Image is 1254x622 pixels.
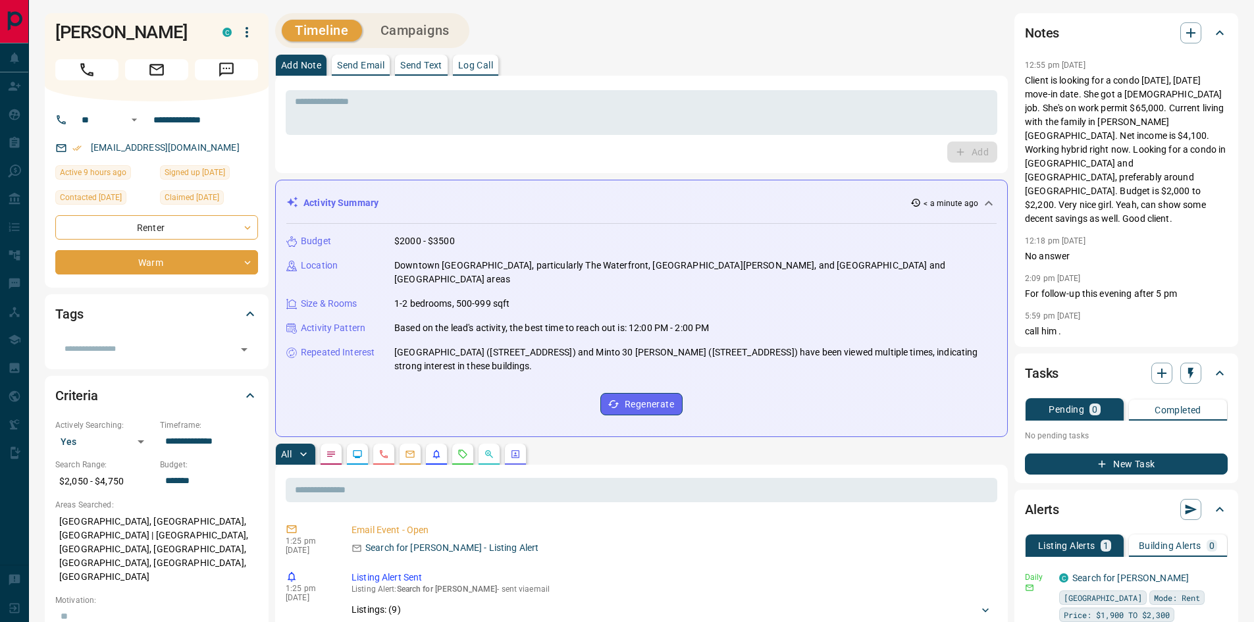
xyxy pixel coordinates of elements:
span: Signed up [DATE] [165,166,225,179]
button: Open [235,340,253,359]
svg: Requests [457,449,468,459]
p: Budget: [160,459,258,471]
div: Criteria [55,380,258,411]
svg: Listing Alerts [431,449,442,459]
p: Activity Summary [303,196,379,210]
svg: Lead Browsing Activity [352,449,363,459]
p: 1:25 pm [286,584,332,593]
div: Sun Aug 17 2025 [55,165,153,184]
p: Actively Searching: [55,419,153,431]
h2: Alerts [1025,499,1059,520]
button: Timeline [282,20,362,41]
div: Renter [55,215,258,240]
div: condos.ca [222,28,232,37]
div: Warm [55,250,258,274]
p: 1 [1103,541,1109,550]
svg: Email Verified [72,143,82,153]
p: Completed [1155,405,1201,415]
svg: Emails [405,449,415,459]
span: Search for [PERSON_NAME] [397,584,498,594]
p: 12:18 pm [DATE] [1025,236,1085,246]
p: Timeframe: [160,419,258,431]
p: 5:59 pm [DATE] [1025,311,1081,321]
p: $2000 - $3500 [394,234,455,248]
span: Price: $1,900 TO $2,300 [1064,608,1170,621]
p: 2:09 pm [DATE] [1025,274,1081,283]
p: Downtown [GEOGRAPHIC_DATA], particularly The Waterfront, [GEOGRAPHIC_DATA][PERSON_NAME], and [GEO... [394,259,997,286]
h2: Tags [55,303,83,324]
p: < a minute ago [924,197,978,209]
span: Call [55,59,118,80]
svg: Calls [379,449,389,459]
p: Send Email [337,61,384,70]
svg: Agent Actions [510,449,521,459]
p: Listings: ( 9 ) [352,603,401,617]
p: Listing Alert : - sent via email [352,584,992,594]
h2: Tasks [1025,363,1058,384]
p: Based on the lead's activity, the best time to reach out is: 12:00 PM - 2:00 PM [394,321,709,335]
p: call him . [1025,324,1228,338]
p: [GEOGRAPHIC_DATA], [GEOGRAPHIC_DATA], [GEOGRAPHIC_DATA] | [GEOGRAPHIC_DATA], [GEOGRAPHIC_DATA], [... [55,511,258,588]
p: Areas Searched: [55,499,258,511]
p: Motivation: [55,594,258,606]
p: Send Text [400,61,442,70]
p: Search for [PERSON_NAME] - Listing Alert [365,541,538,555]
div: Notes [1025,17,1228,49]
div: Wed Aug 06 2025 [55,190,153,209]
p: All [281,450,292,459]
svg: Email [1025,583,1034,592]
svg: Opportunities [484,449,494,459]
div: Tags [55,298,258,330]
p: Add Note [281,61,321,70]
button: Campaigns [367,20,463,41]
a: Search for [PERSON_NAME] [1072,573,1189,583]
p: 1:25 pm [286,536,332,546]
div: Tasks [1025,357,1228,389]
div: Yes [55,431,153,452]
p: Size & Rooms [301,297,357,311]
p: 12:55 pm [DATE] [1025,61,1085,70]
p: Log Call [458,61,493,70]
p: Repeated Interest [301,346,375,359]
h1: [PERSON_NAME] [55,22,203,43]
p: No answer [1025,249,1228,263]
p: Listing Alerts [1038,541,1095,550]
span: Contacted [DATE] [60,191,122,204]
p: [DATE] [286,546,332,555]
p: 0 [1209,541,1215,550]
span: Active 9 hours ago [60,166,126,179]
svg: Notes [326,449,336,459]
p: [GEOGRAPHIC_DATA] ([STREET_ADDRESS]) and Minto 30 [PERSON_NAME] ([STREET_ADDRESS]) have been view... [394,346,997,373]
button: Open [126,112,142,128]
p: 1-2 bedrooms, 500-999 sqft [394,297,509,311]
button: Regenerate [600,393,683,415]
p: No pending tasks [1025,426,1228,446]
h2: Notes [1025,22,1059,43]
p: 0 [1092,405,1097,414]
button: New Task [1025,454,1228,475]
p: Listing Alert Sent [352,571,992,584]
span: Mode: Rent [1154,591,1200,604]
span: [GEOGRAPHIC_DATA] [1064,591,1142,604]
p: Location [301,259,338,272]
div: Activity Summary< a minute ago [286,191,997,215]
p: Activity Pattern [301,321,365,335]
div: Mon Aug 04 2025 [160,190,258,209]
p: [DATE] [286,593,332,602]
a: [EMAIL_ADDRESS][DOMAIN_NAME] [91,142,240,153]
p: For follow-up this evening after 5 pm [1025,287,1228,301]
span: Claimed [DATE] [165,191,219,204]
h2: Criteria [55,385,98,406]
p: Search Range: [55,459,153,471]
div: Listings: (9) [352,598,992,622]
p: Email Event - Open [352,523,992,537]
p: Budget [301,234,331,248]
div: Mon Aug 04 2025 [160,165,258,184]
div: Alerts [1025,494,1228,525]
p: Building Alerts [1139,541,1201,550]
span: Message [195,59,258,80]
p: Client is looking for a condo [DATE], [DATE] move-in date. She got a [DEMOGRAPHIC_DATA] job. She'... [1025,74,1228,226]
p: Daily [1025,571,1051,583]
p: $2,050 - $4,750 [55,471,153,492]
span: Email [125,59,188,80]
